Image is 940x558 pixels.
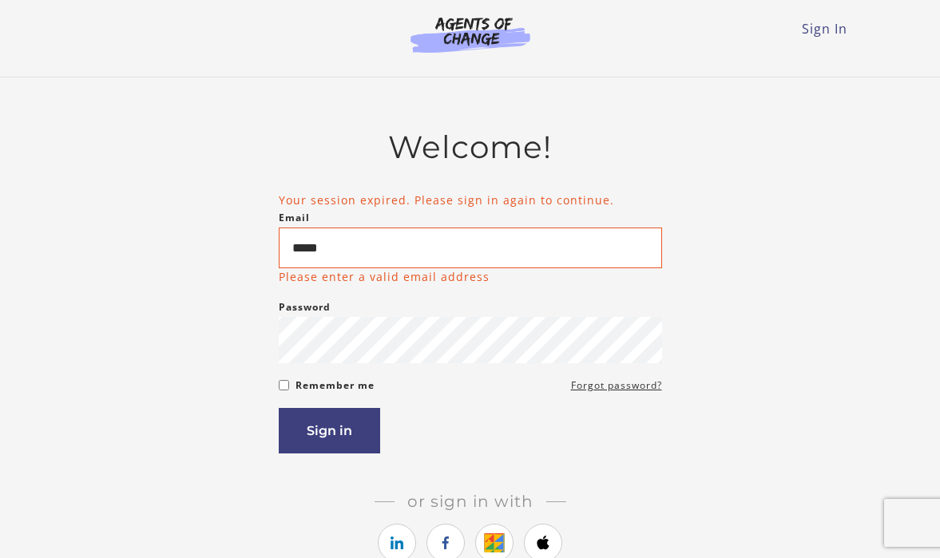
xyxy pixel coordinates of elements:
[279,208,310,228] label: Email
[279,268,490,285] p: Please enter a valid email address
[279,408,380,453] button: Sign in
[279,129,662,166] h2: Welcome!
[395,492,546,511] span: Or sign in with
[571,376,662,395] a: Forgot password?
[394,16,547,53] img: Agents of Change Logo
[802,20,847,38] a: Sign In
[279,298,331,317] label: Password
[295,376,375,395] label: Remember me
[279,192,662,208] li: Your session expired. Please sign in again to continue.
